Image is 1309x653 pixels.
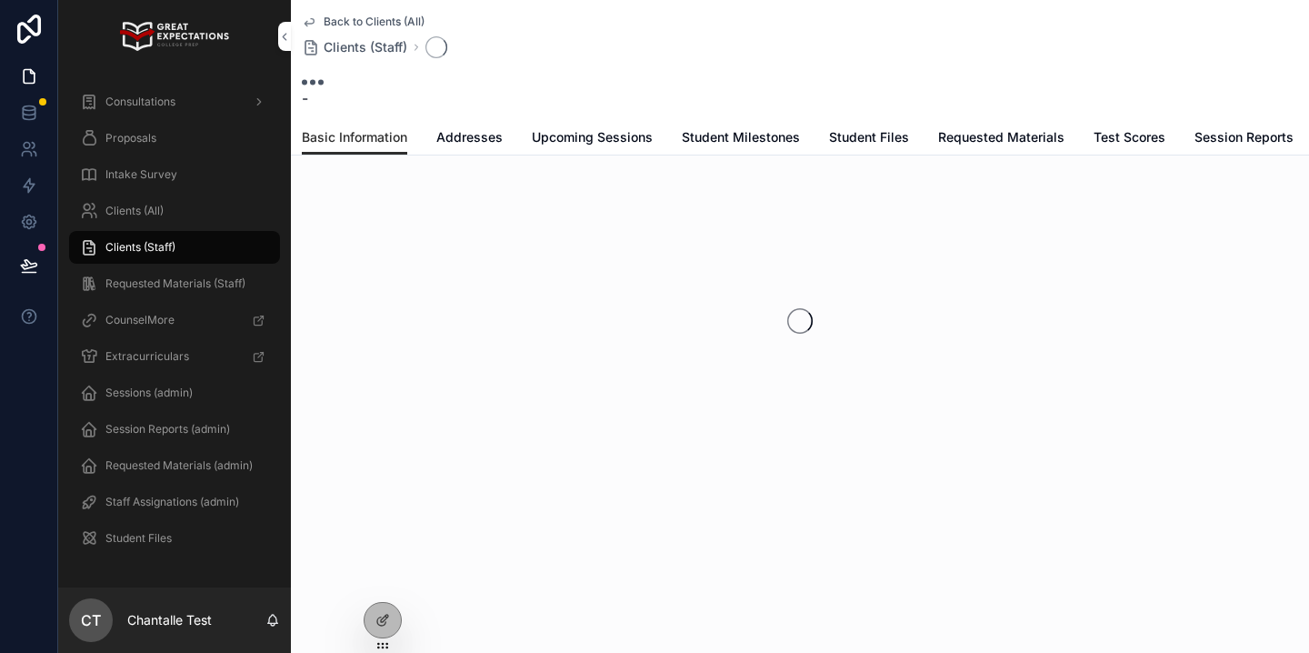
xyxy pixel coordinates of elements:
a: Consultations [69,85,280,118]
span: Proposals [105,131,156,146]
a: Clients (Staff) [302,38,407,56]
span: Back to Clients (All) [324,15,425,29]
a: Test Scores [1094,121,1165,157]
span: Consultations [105,95,175,109]
span: Clients (All) [105,204,164,218]
a: Intake Survey [69,158,280,191]
p: Chantalle Test [127,611,212,629]
span: CT [81,609,101,631]
span: Student Files [829,128,909,146]
span: Sessions (admin) [105,386,193,400]
a: Proposals [69,122,280,155]
a: Student Files [69,522,280,555]
a: Session Reports (admin) [69,413,280,446]
a: Basic Information [302,121,407,156]
a: Sessions (admin) [69,377,280,409]
a: Session Reports [1194,121,1294,157]
a: Upcoming Sessions [532,121,653,157]
span: Requested Materials [938,128,1064,146]
span: Clients (Staff) [105,240,175,255]
a: CounselMore [69,304,280,337]
span: Test Scores [1094,128,1165,146]
img: App logo [120,22,228,51]
a: Requested Materials [938,121,1064,157]
span: Basic Information [302,128,407,146]
span: Session Reports [1194,128,1294,146]
span: Extracurriculars [105,349,189,364]
a: Student Milestones [682,121,800,157]
a: Back to Clients (All) [302,15,425,29]
a: Staff Assignations (admin) [69,486,280,518]
span: Session Reports (admin) [105,422,230,437]
span: Requested Materials (admin) [105,458,253,473]
a: Clients (Staff) [69,231,280,264]
span: Requested Materials (Staff) [105,276,245,291]
span: Intake Survey [105,167,177,182]
span: - [302,87,324,109]
a: Requested Materials (Staff) [69,267,280,300]
span: Student Files [105,531,172,546]
span: Clients (Staff) [324,38,407,56]
div: scrollable content [58,73,291,578]
a: Student Files [829,121,909,157]
a: Addresses [436,121,503,157]
a: Requested Materials (admin) [69,449,280,482]
span: Addresses [436,128,503,146]
span: Staff Assignations (admin) [105,495,239,509]
a: Extracurriculars [69,340,280,373]
span: Upcoming Sessions [532,128,653,146]
span: Student Milestones [682,128,800,146]
a: Clients (All) [69,195,280,227]
span: CounselMore [105,313,175,327]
